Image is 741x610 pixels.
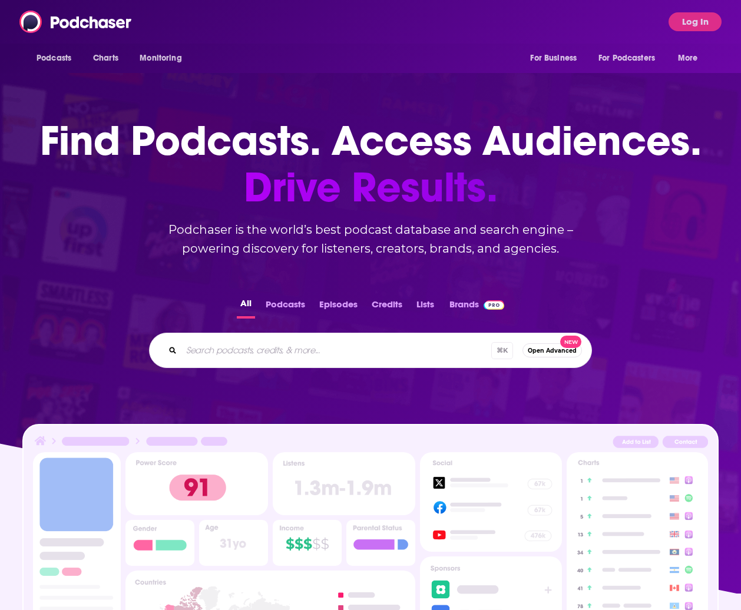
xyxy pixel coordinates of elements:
button: Lists [413,296,438,319]
div: Search podcasts, credits, & more... [149,333,592,368]
button: open menu [28,47,87,69]
img: Podcast Insights Age [199,520,268,566]
img: Podcast Insights Parental Status [346,520,415,566]
span: Podcasts [37,50,71,67]
img: Podcast Insights Gender [125,520,194,566]
button: Open AdvancedNew [522,343,582,357]
h2: Podchaser is the world’s best podcast database and search engine – powering discovery for listene... [135,220,606,258]
span: Monitoring [140,50,181,67]
img: Podchaser Pro [484,300,504,310]
a: Charts [85,47,125,69]
a: BrandsPodchaser Pro [449,296,504,319]
span: More [678,50,698,67]
button: All [237,296,255,319]
span: Charts [93,50,118,67]
img: Podcast Insights Power score [125,452,268,515]
button: open menu [522,47,591,69]
img: Podchaser - Follow, Share and Rate Podcasts [19,11,133,33]
img: Podcast Insights Header [33,435,709,452]
button: Log In [669,12,722,31]
span: For Podcasters [598,50,655,67]
span: For Business [530,50,577,67]
span: New [560,336,581,348]
button: open menu [591,47,672,69]
button: Podcasts [262,296,309,319]
img: Podcast Insights Income [273,520,342,566]
button: open menu [131,47,197,69]
img: Podcast Insights Listens [273,452,415,515]
span: Drive Results. [40,164,702,211]
button: Credits [368,296,406,319]
button: open menu [670,47,713,69]
span: Open Advanced [528,347,577,354]
input: Search podcasts, credits, & more... [181,341,491,360]
button: Episodes [316,296,361,319]
img: Podcast Socials [420,452,562,552]
span: ⌘ K [491,342,513,359]
h1: Find Podcasts. Access Audiences. [40,118,702,211]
